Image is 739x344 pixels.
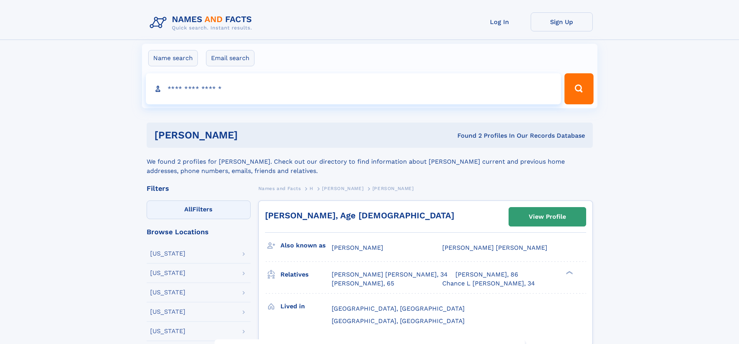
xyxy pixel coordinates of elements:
[332,317,465,325] span: [GEOGRAPHIC_DATA], [GEOGRAPHIC_DATA]
[150,270,185,276] div: [US_STATE]
[147,201,251,219] label: Filters
[147,12,258,33] img: Logo Names and Facts
[150,328,185,334] div: [US_STATE]
[280,268,332,281] h3: Relatives
[332,244,383,251] span: [PERSON_NAME]
[147,228,251,235] div: Browse Locations
[469,12,531,31] a: Log In
[280,300,332,313] h3: Lived in
[147,185,251,192] div: Filters
[310,183,313,193] a: H
[455,270,518,279] a: [PERSON_NAME], 86
[280,239,332,252] h3: Also known as
[265,211,454,220] a: [PERSON_NAME], Age [DEMOGRAPHIC_DATA]
[310,186,313,191] span: H
[150,309,185,315] div: [US_STATE]
[529,208,566,226] div: View Profile
[564,73,593,104] button: Search Button
[206,50,254,66] label: Email search
[531,12,593,31] a: Sign Up
[332,270,448,279] a: [PERSON_NAME] [PERSON_NAME], 34
[258,183,301,193] a: Names and Facts
[442,244,547,251] span: [PERSON_NAME] [PERSON_NAME]
[564,270,573,275] div: ❯
[332,279,394,288] a: [PERSON_NAME], 65
[146,73,561,104] input: search input
[147,148,593,176] div: We found 2 profiles for [PERSON_NAME]. Check out our directory to find information about [PERSON_...
[150,289,185,296] div: [US_STATE]
[348,131,585,140] div: Found 2 Profiles In Our Records Database
[322,186,363,191] span: [PERSON_NAME]
[154,130,348,140] h1: [PERSON_NAME]
[509,207,586,226] a: View Profile
[148,50,198,66] label: Name search
[372,186,414,191] span: [PERSON_NAME]
[332,305,465,312] span: [GEOGRAPHIC_DATA], [GEOGRAPHIC_DATA]
[150,251,185,257] div: [US_STATE]
[442,279,535,288] a: Chance L [PERSON_NAME], 34
[184,206,192,213] span: All
[322,183,363,193] a: [PERSON_NAME]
